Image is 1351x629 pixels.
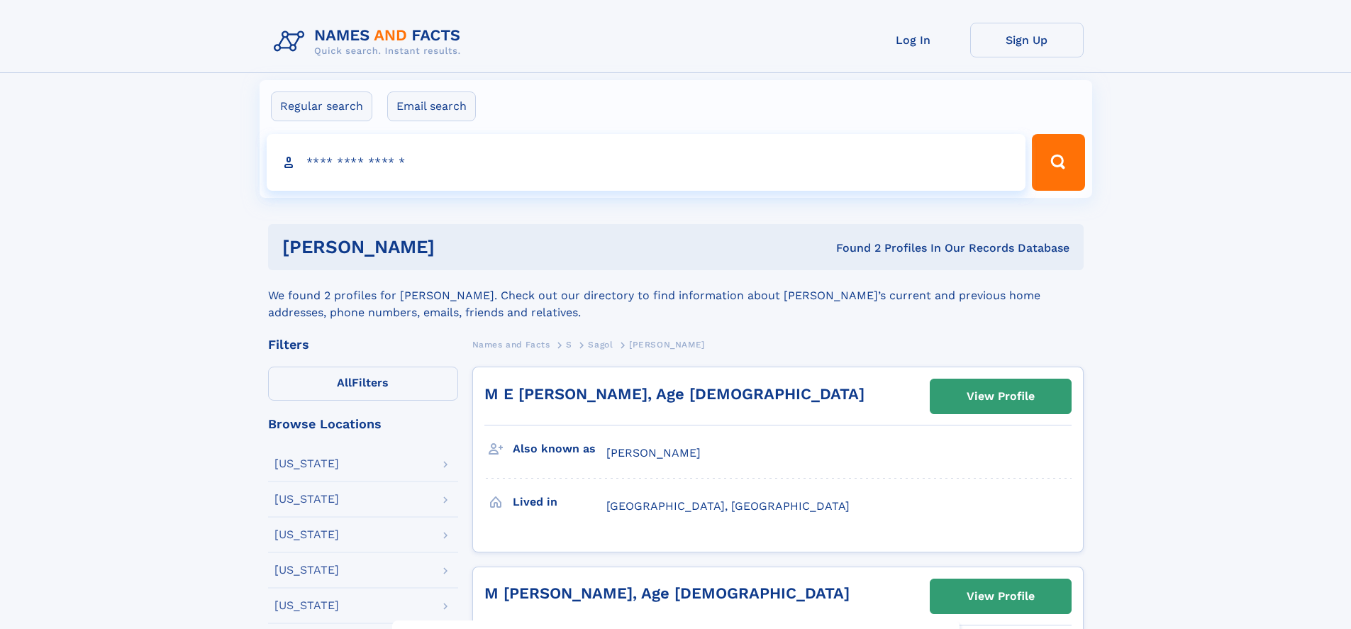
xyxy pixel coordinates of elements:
[337,376,352,389] span: All
[857,23,970,57] a: Log In
[513,490,606,514] h3: Lived in
[268,270,1084,321] div: We found 2 profiles for [PERSON_NAME]. Check out our directory to find information about [PERSON_...
[268,367,458,401] label: Filters
[930,379,1071,413] a: View Profile
[930,579,1071,613] a: View Profile
[606,499,850,513] span: [GEOGRAPHIC_DATA], [GEOGRAPHIC_DATA]
[588,335,613,353] a: Sagol
[274,494,339,505] div: [US_STATE]
[267,134,1026,191] input: search input
[274,564,339,576] div: [US_STATE]
[513,437,606,461] h3: Also known as
[268,338,458,351] div: Filters
[274,600,339,611] div: [US_STATE]
[268,418,458,430] div: Browse Locations
[967,380,1035,413] div: View Profile
[484,385,864,403] a: M E [PERSON_NAME], Age [DEMOGRAPHIC_DATA]
[274,529,339,540] div: [US_STATE]
[282,238,635,256] h1: [PERSON_NAME]
[484,584,850,602] a: M [PERSON_NAME], Age [DEMOGRAPHIC_DATA]
[268,23,472,61] img: Logo Names and Facts
[970,23,1084,57] a: Sign Up
[588,340,613,350] span: Sagol
[629,340,705,350] span: [PERSON_NAME]
[967,580,1035,613] div: View Profile
[566,340,572,350] span: S
[472,335,550,353] a: Names and Facts
[1032,134,1084,191] button: Search Button
[387,91,476,121] label: Email search
[274,458,339,469] div: [US_STATE]
[606,446,701,460] span: [PERSON_NAME]
[635,240,1069,256] div: Found 2 Profiles In Our Records Database
[566,335,572,353] a: S
[271,91,372,121] label: Regular search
